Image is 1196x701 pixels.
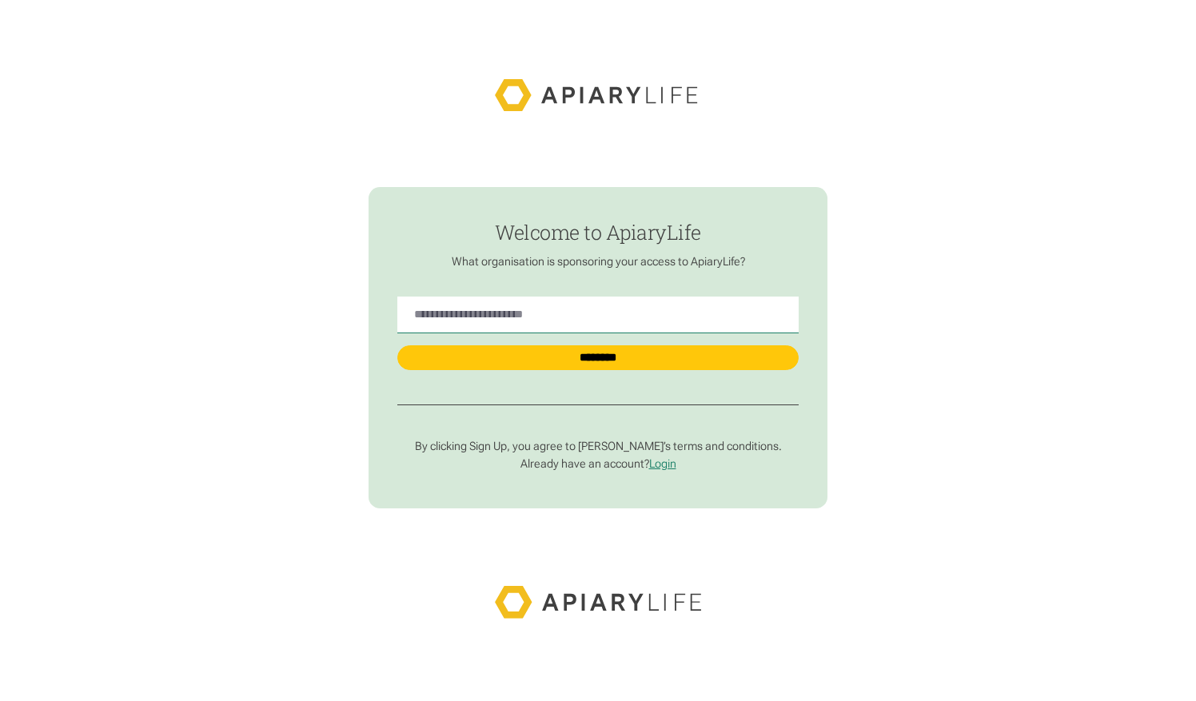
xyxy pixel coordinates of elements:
[397,457,799,472] p: Already have an account?
[397,440,799,454] p: By clicking Sign Up, you agree to [PERSON_NAME]’s terms and conditions.
[369,187,827,508] form: find-employer
[397,255,799,269] p: What organisation is sponsoring your access to ApiaryLife?
[397,221,799,244] h1: Welcome to ApiaryLife
[649,457,676,471] a: Login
